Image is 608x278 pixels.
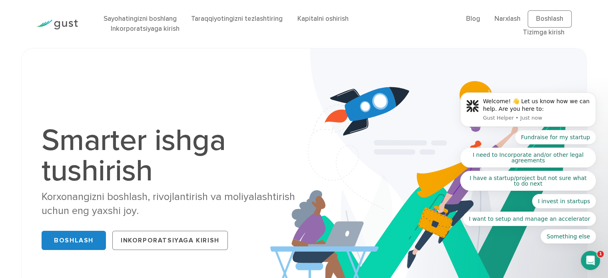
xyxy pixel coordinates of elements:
font: Boshlash [54,236,94,244]
a: Taraqqiyotingizni tezlashtiring [191,15,283,23]
a: Sayohatingizni boshlang [104,15,177,23]
img: Gust logotipi [36,20,78,30]
font: Inkorporatsiyaga kirish [121,236,219,244]
a: Inkorporatsiyaga kirish [112,231,228,250]
font: Korxonangizni boshlash, rivojlantirish va moliyalashtirish uchun eng yaxshi joy. [42,190,295,217]
a: Boshlash [42,231,106,250]
a: Inkorporatsiyaga kirish [111,25,179,33]
font: Smarter ishga tushirish [42,122,226,189]
iframe: Chat vidjeti [471,192,608,278]
a: Kapitalni oshirish [297,15,348,23]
